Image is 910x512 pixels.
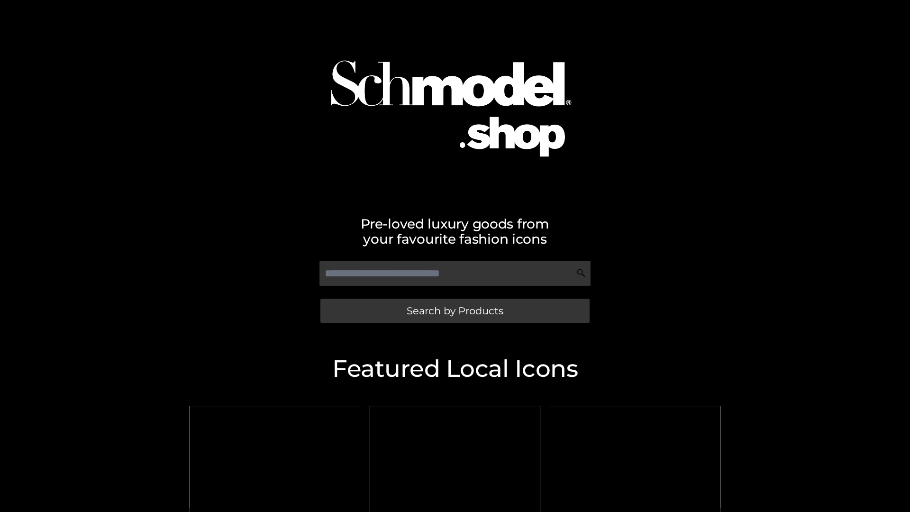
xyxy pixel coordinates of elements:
a: Search by Products [320,299,590,323]
span: Search by Products [407,306,503,316]
h2: Featured Local Icons​ [185,357,725,381]
img: Search Icon [576,268,586,278]
h2: Pre-loved luxury goods from your favourite fashion icons [185,216,725,247]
